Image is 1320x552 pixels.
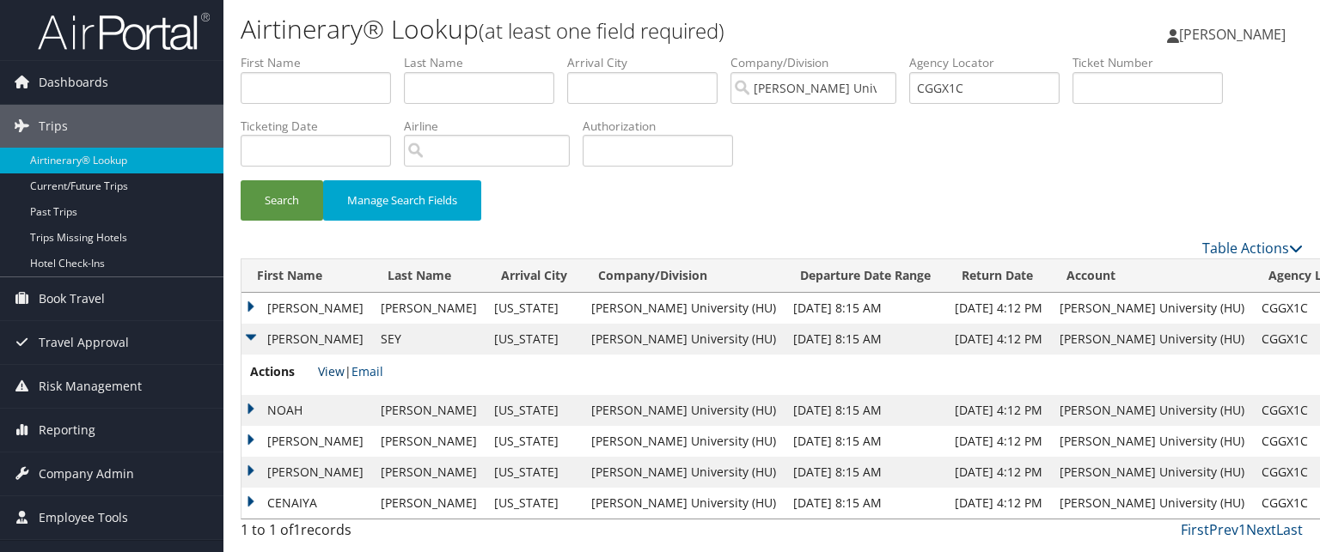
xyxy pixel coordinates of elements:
span: Dashboards [39,61,108,104]
a: Last [1276,520,1303,539]
span: Travel Approval [39,321,129,364]
td: [PERSON_NAME] [241,457,372,488]
th: Departure Date Range: activate to sort column ascending [785,259,946,293]
a: Email [351,363,383,379]
td: [US_STATE] [486,395,583,426]
td: [PERSON_NAME] [372,457,486,488]
label: First Name [241,54,404,71]
a: 1 [1238,520,1246,539]
td: [PERSON_NAME] [372,426,486,457]
td: [PERSON_NAME] [372,488,486,519]
td: [PERSON_NAME] [372,293,486,324]
td: [US_STATE] [486,426,583,457]
a: Prev [1209,520,1238,539]
td: [US_STATE] [486,457,583,488]
a: View [318,363,345,379]
span: Reporting [39,409,95,452]
span: Company Admin [39,452,134,495]
a: First [1181,520,1209,539]
span: 1 [293,520,301,539]
td: [DATE] 4:12 PM [946,426,1051,457]
td: [PERSON_NAME] University (HU) [583,457,785,488]
button: Manage Search Fields [323,180,481,221]
td: [PERSON_NAME] University (HU) [583,293,785,324]
div: 1 to 1 of records [241,519,487,549]
th: Account: activate to sort column ascending [1051,259,1253,293]
th: Arrival City: activate to sort column ascending [486,259,583,293]
th: Last Name: activate to sort column ascending [372,259,486,293]
td: [DATE] 4:12 PM [946,457,1051,488]
label: Agency Locator [909,54,1072,71]
label: Last Name [404,54,567,71]
td: [US_STATE] [486,488,583,519]
button: Search [241,180,323,221]
td: [DATE] 8:15 AM [785,488,946,519]
td: [US_STATE] [486,293,583,324]
label: Ticket Number [1072,54,1236,71]
td: NOAH [241,395,372,426]
label: Ticketing Date [241,118,404,135]
td: [PERSON_NAME] [241,426,372,457]
small: (at least one field required) [479,16,724,45]
td: [PERSON_NAME] University (HU) [1051,457,1253,488]
td: [PERSON_NAME] University (HU) [1051,426,1253,457]
span: Trips [39,105,68,148]
span: Book Travel [39,277,105,320]
th: Return Date: activate to sort column ascending [946,259,1051,293]
img: airportal-logo.png [38,11,210,52]
td: [PERSON_NAME] [372,395,486,426]
td: [PERSON_NAME] University (HU) [1051,395,1253,426]
td: [DATE] 4:12 PM [946,395,1051,426]
label: Authorization [583,118,746,135]
label: Airline [404,118,583,135]
a: Table Actions [1202,239,1303,258]
td: [PERSON_NAME] University (HU) [583,324,785,355]
td: [DATE] 4:12 PM [946,488,1051,519]
span: Employee Tools [39,496,128,539]
td: [DATE] 4:12 PM [946,324,1051,355]
td: CENAIYA [241,488,372,519]
h1: Airtinerary® Lookup [241,11,949,47]
a: Next [1246,520,1276,539]
td: [DATE] 4:12 PM [946,293,1051,324]
td: [PERSON_NAME] University (HU) [1051,293,1253,324]
td: SEY [372,324,486,355]
th: Company/Division [583,259,785,293]
label: Arrival City [567,54,730,71]
span: Actions [250,362,315,381]
td: [DATE] 8:15 AM [785,395,946,426]
td: [PERSON_NAME] University (HU) [583,488,785,519]
span: Risk Management [39,365,142,408]
th: First Name: activate to sort column ascending [241,259,372,293]
td: [PERSON_NAME] [241,293,372,324]
span: [PERSON_NAME] [1179,25,1286,44]
td: [PERSON_NAME] University (HU) [1051,488,1253,519]
td: [DATE] 8:15 AM [785,324,946,355]
td: [US_STATE] [486,324,583,355]
td: [DATE] 8:15 AM [785,426,946,457]
a: [PERSON_NAME] [1167,9,1303,60]
td: [PERSON_NAME] University (HU) [583,395,785,426]
td: [PERSON_NAME] University (HU) [583,426,785,457]
td: [DATE] 8:15 AM [785,293,946,324]
label: Company/Division [730,54,909,71]
td: [DATE] 8:15 AM [785,457,946,488]
td: [PERSON_NAME] [241,324,372,355]
td: [PERSON_NAME] University (HU) [1051,324,1253,355]
span: | [318,363,383,379]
